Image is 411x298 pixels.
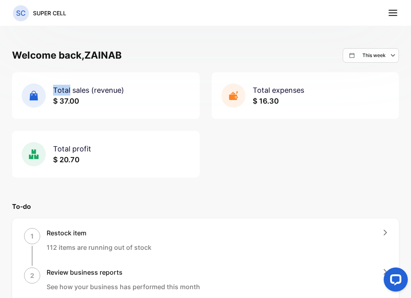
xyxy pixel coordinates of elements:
button: This week [343,48,399,63]
span: Total expenses [253,86,304,94]
p: To-do [12,202,399,211]
p: SC [16,8,26,18]
p: 1 [31,231,34,241]
iframe: LiveChat chat widget [377,264,411,298]
span: $ 20.70 [53,155,80,164]
p: 2 [30,271,34,280]
span: $ 16.30 [253,97,279,105]
span: Total profit [53,145,91,153]
p: 112 items are running out of stock [47,243,151,252]
h1: Welcome back, ZAINAB [12,48,122,63]
h1: Review business reports [47,267,200,277]
span: $ 37.00 [53,97,79,105]
span: Total sales (revenue) [53,86,124,94]
p: This week [362,52,386,59]
p: See how your business has performed this month [47,282,200,292]
h1: Restock item [47,228,151,238]
p: SUPER CELL [33,9,66,17]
